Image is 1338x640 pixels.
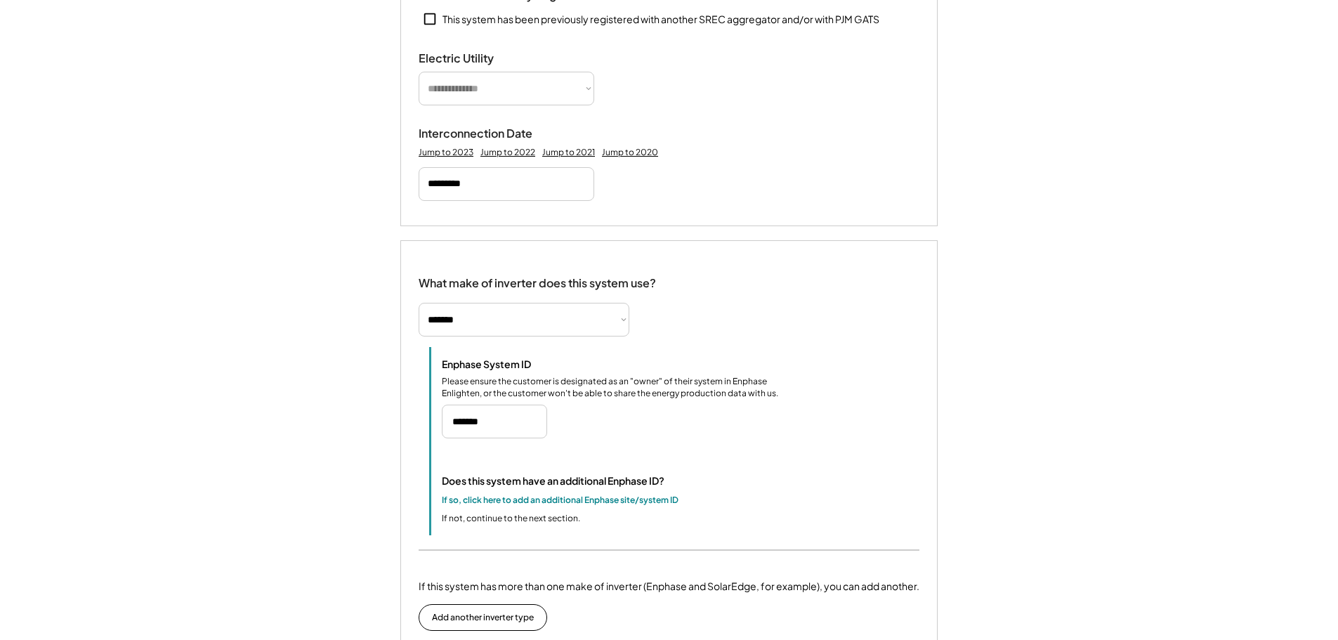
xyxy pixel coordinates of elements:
[442,474,664,488] div: Does this system have an additional Enphase ID?
[419,262,656,294] div: What make of inverter does this system use?
[419,51,559,66] div: Electric Utility
[419,126,559,141] div: Interconnection Date
[480,147,535,158] div: Jump to 2022
[542,147,595,158] div: Jump to 2021
[602,147,658,158] div: Jump to 2020
[442,376,793,400] div: Please ensure the customer is designated as an "owner" of their system in Enphase Enlighten, or t...
[442,512,580,525] div: If not, continue to the next section.
[419,579,919,594] div: If this system has more than one make of inverter (Enphase and SolarEdge, for example), you can a...
[419,604,547,631] button: Add another inverter type
[419,147,473,158] div: Jump to 2023
[442,358,582,370] div: Enphase System ID
[442,13,879,27] div: This system has been previously registered with another SREC aggregator and/or with PJM GATS
[442,494,678,507] div: If so, click here to add an additional Enphase site/system ID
